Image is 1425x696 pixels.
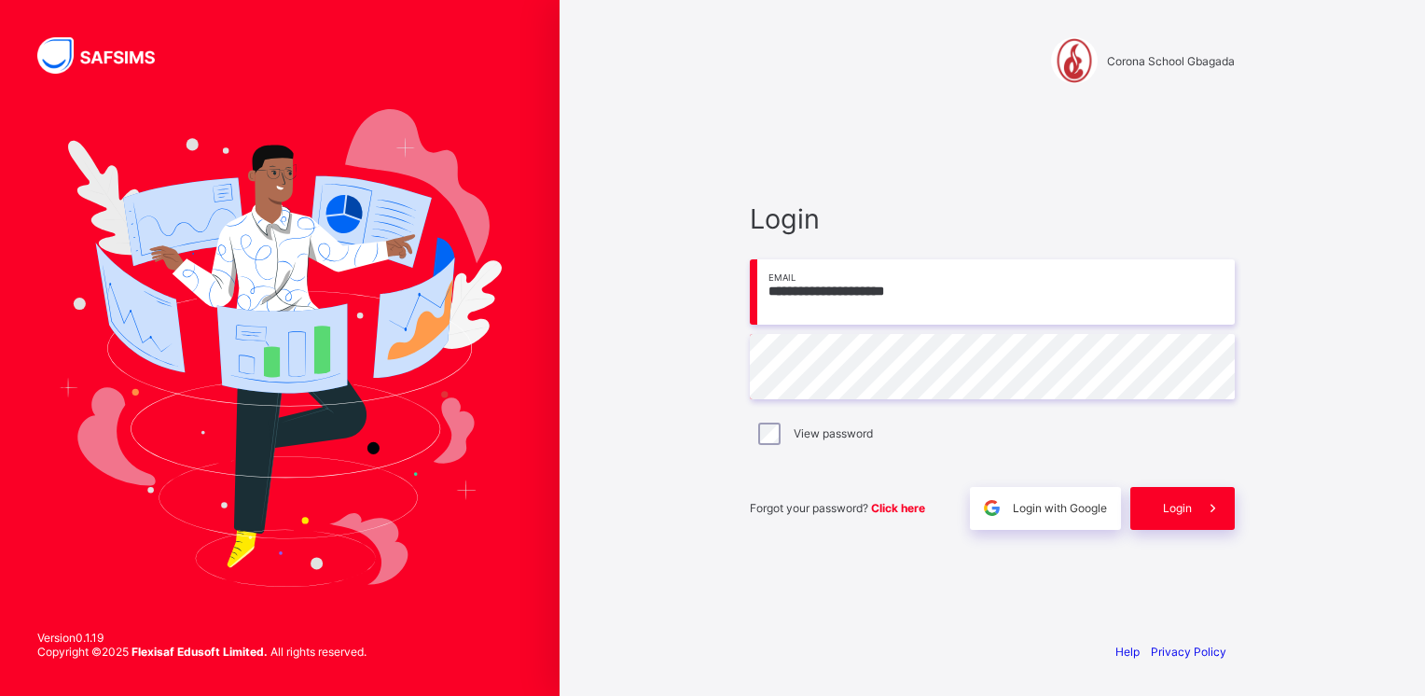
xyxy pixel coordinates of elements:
span: Login with Google [1013,501,1107,515]
a: Privacy Policy [1151,645,1226,659]
a: Click here [871,501,925,515]
span: Corona School Gbagada [1107,54,1235,68]
span: Version 0.1.19 [37,631,367,645]
img: Hero Image [58,109,502,587]
strong: Flexisaf Edusoft Limited. [131,645,268,659]
img: SAFSIMS Logo [37,37,177,74]
img: google.396cfc9801f0270233282035f929180a.svg [981,497,1003,519]
span: Login [1163,501,1192,515]
a: Help [1115,645,1140,659]
span: Forgot your password? [750,501,925,515]
span: Login [750,202,1235,235]
label: View password [794,426,873,440]
span: Copyright © 2025 All rights reserved. [37,645,367,659]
